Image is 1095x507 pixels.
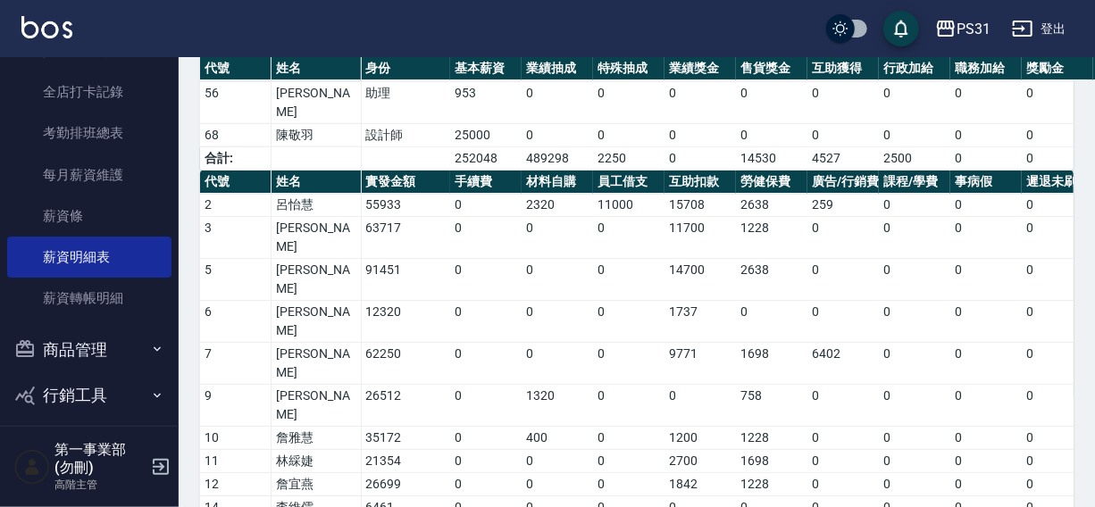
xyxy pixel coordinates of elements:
td: 0 [950,259,1022,301]
td: 0 [593,427,665,450]
td: 0 [879,82,950,124]
td: 63717 [361,217,450,259]
td: 2250 [593,147,665,170]
td: 0 [522,301,593,343]
td: 0 [665,147,736,170]
td: 1737 [665,301,736,343]
td: 林綵婕 [272,450,361,473]
th: 獎勵金 [1022,57,1093,80]
button: 行銷工具 [7,372,171,419]
td: 489298 [522,147,593,170]
td: 0 [879,301,950,343]
td: 0 [807,301,879,343]
td: 0 [807,385,879,427]
td: 9 [200,385,272,427]
th: 代號 [200,57,272,80]
td: [PERSON_NAME] [272,385,361,427]
td: 0 [593,385,665,427]
td: 12320 [361,301,450,343]
th: 手續費 [450,170,522,194]
td: 14530 [736,147,807,170]
td: 252048 [450,147,522,170]
td: [PERSON_NAME] [272,301,361,343]
td: [PERSON_NAME] [272,343,361,385]
td: 35172 [361,427,450,450]
a: 全店打卡記錄 [7,71,171,112]
td: 2320 [522,194,593,217]
td: 0 [879,473,950,496]
th: 業績抽成 [522,57,593,80]
td: 5 [200,259,272,301]
td: 400 [522,427,593,450]
td: 0 [593,301,665,343]
td: 合計: [200,147,272,170]
td: 1200 [665,427,736,450]
td: 0 [950,124,1022,147]
td: 0 [1022,194,1093,217]
a: 薪資轉帳明細 [7,278,171,319]
td: 0 [1022,450,1093,473]
th: 員工借支 [593,170,665,194]
td: 0 [807,473,879,496]
td: 0 [950,473,1022,496]
td: 0 [736,82,807,124]
th: 行政加給 [879,57,950,80]
td: 1320 [522,385,593,427]
th: 互助扣款 [665,170,736,194]
td: 0 [665,385,736,427]
td: 0 [522,473,593,496]
button: 商品管理 [7,327,171,373]
td: 1698 [736,343,807,385]
td: 56 [200,82,272,124]
th: 姓名 [272,57,361,80]
img: Person [14,449,50,485]
td: 0 [807,82,879,124]
td: 0 [1022,385,1093,427]
a: 考勤排班總表 [7,112,171,154]
td: 0 [522,217,593,259]
td: 0 [950,217,1022,259]
th: 身份 [361,57,450,80]
td: 0 [879,259,950,301]
td: 0 [450,217,522,259]
th: 業績獎金 [665,57,736,80]
td: 0 [879,385,950,427]
img: Logo [21,16,72,38]
td: 0 [1022,473,1093,496]
td: 1842 [665,473,736,496]
td: 0 [593,82,665,124]
td: 25000 [450,124,522,147]
td: 0 [450,450,522,473]
td: 10 [200,427,272,450]
td: 0 [522,259,593,301]
td: 1228 [736,217,807,259]
td: 0 [522,124,593,147]
td: 0 [593,473,665,496]
td: 2500 [879,147,950,170]
td: 詹雅慧 [272,427,361,450]
td: 7 [200,343,272,385]
td: [PERSON_NAME] [272,217,361,259]
td: 0 [879,124,950,147]
td: 詹宜燕 [272,473,361,496]
td: 0 [807,124,879,147]
td: 758 [736,385,807,427]
td: 0 [1022,427,1093,450]
th: 職務加給 [950,57,1022,80]
td: 0 [950,82,1022,124]
td: 0 [1022,343,1093,385]
td: 1228 [736,427,807,450]
td: 12 [200,473,272,496]
td: 0 [1022,259,1093,301]
td: 14700 [665,259,736,301]
td: 0 [593,450,665,473]
th: 姓名 [272,170,361,194]
td: 15708 [665,194,736,217]
td: 26512 [361,385,450,427]
td: 0 [807,450,879,473]
td: 2 [200,194,272,217]
th: 事病假 [950,170,1022,194]
th: 材料自購 [522,170,593,194]
td: 11000 [593,194,665,217]
th: 互助獲得 [807,57,879,80]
